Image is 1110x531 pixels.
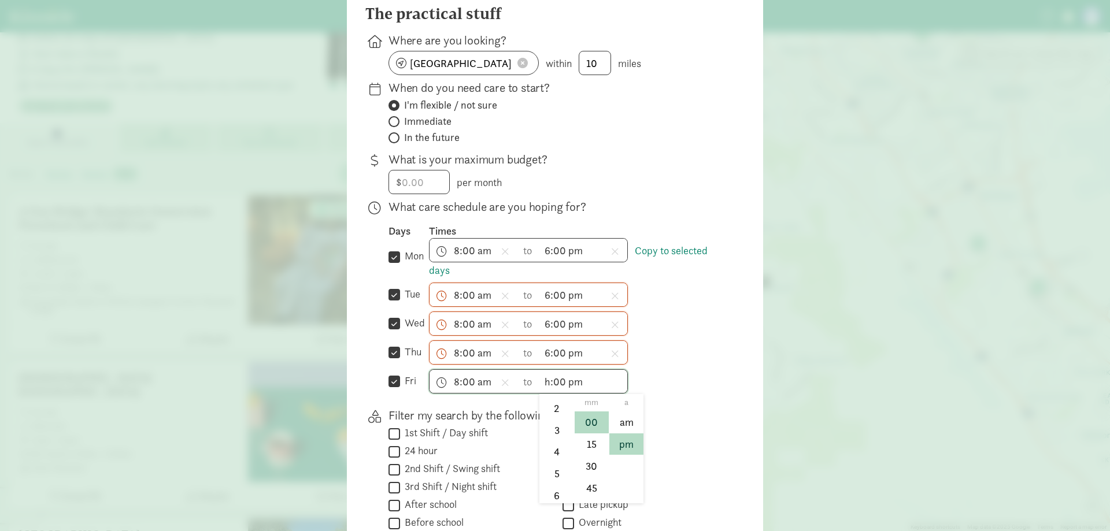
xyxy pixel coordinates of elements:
label: 2nd Shift / Swing shift [400,462,500,476]
li: 15 [575,433,609,455]
li: 3 [539,419,573,441]
li: 45 [575,477,609,499]
li: 6 [539,485,573,507]
li: mm [575,394,609,411]
li: pm [609,433,643,455]
label: 1st Shift / Day shift [400,426,488,440]
li: 2 [539,397,573,419]
label: Overnight [574,515,621,529]
li: 5 [539,463,573,485]
label: Before school [400,515,464,529]
li: 4 [539,441,573,463]
li: 30 [575,455,609,477]
li: 00 [575,411,609,433]
p: Filter my search by the following schedule type(s): [388,407,726,424]
label: After school [400,497,457,511]
li: a [609,394,643,411]
label: Late pickup [574,497,628,511]
label: 24 hour [400,444,438,458]
label: 3rd Shift / Night shift [400,480,497,493]
li: am [609,411,643,433]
